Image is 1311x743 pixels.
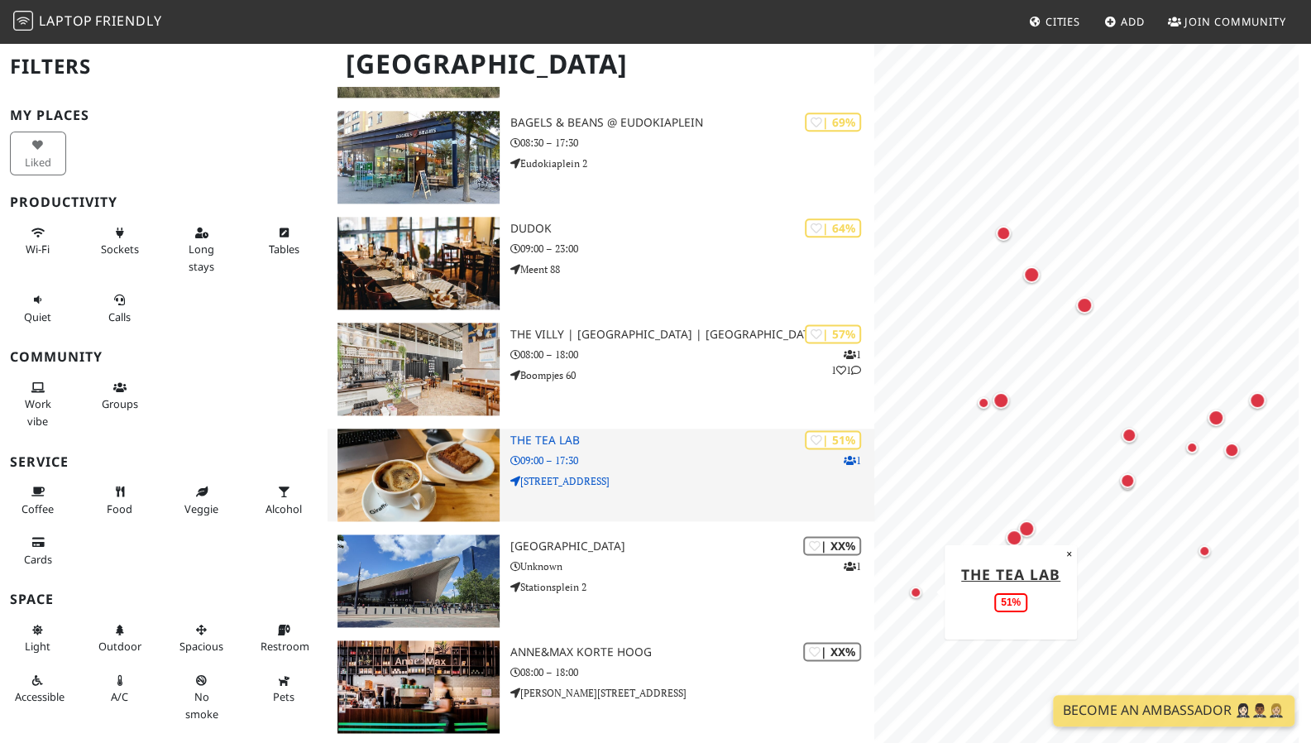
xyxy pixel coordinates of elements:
[510,135,873,151] p: 08:30 – 17:30
[261,639,309,654] span: Restroom
[95,12,161,30] span: Friendly
[92,374,148,418] button: Groups
[510,116,873,130] h3: Bagels & Beans @ Eudokiaplein
[107,501,132,516] span: Food
[328,429,873,521] a: The Tea Lab | 51% 1 The Tea Lab 09:00 – 17:30 [STREET_ADDRESS]
[831,347,861,378] p: 1 1 1
[1184,14,1286,29] span: Join Community
[510,539,873,554] h3: [GEOGRAPHIC_DATA]
[92,286,148,330] button: Calls
[10,108,318,123] h3: My Places
[22,501,54,516] span: Coffee
[185,689,218,721] span: Smoke free
[337,217,500,309] img: Dudok
[184,501,218,516] span: Veggie
[961,563,1060,583] a: The Tea Lab
[337,111,500,204] img: Bagels & Beans @ Eudokiaplein
[10,374,66,434] button: Work vibe
[174,616,230,660] button: Spacious
[256,667,312,711] button: Pets
[1015,258,1048,291] div: Map marker
[1098,7,1151,36] a: Add
[10,616,66,660] button: Light
[998,521,1031,554] div: Map marker
[510,241,873,256] p: 09:00 – 23:00
[510,367,873,383] p: Boompjes 60
[174,478,230,522] button: Veggie
[510,664,873,680] p: 08:00 – 18:00
[15,689,65,704] span: Accessible
[10,349,318,365] h3: Community
[1022,7,1087,36] a: Cities
[92,219,148,263] button: Sockets
[805,113,861,132] div: | 69%
[328,111,873,204] a: Bagels & Beans @ Eudokiaplein | 69% Bagels & Beans @ Eudokiaplein 08:30 – 17:30 Eudokiaplein 2
[101,242,139,256] span: Power sockets
[337,640,500,733] img: Anne&Max Korte Hoog
[510,473,873,489] p: [STREET_ADDRESS]
[1111,464,1144,497] div: Map marker
[510,434,873,448] h3: The Tea Lab
[256,219,312,263] button: Tables
[10,219,66,263] button: Wi-Fi
[510,222,873,236] h3: Dudok
[1188,534,1221,568] div: Map marker
[13,7,162,36] a: LaptopFriendly LaptopFriendly
[10,478,66,522] button: Coffee
[92,478,148,522] button: Food
[273,689,294,704] span: Pet friendly
[10,592,318,607] h3: Space
[328,534,873,627] a: Rotterdam central station | XX% 1 [GEOGRAPHIC_DATA] Unknown Stationsplein 2
[1175,431,1208,464] div: Map marker
[1121,14,1145,29] span: Add
[1010,512,1043,545] div: Map marker
[92,667,148,711] button: A/C
[337,534,500,627] img: Rotterdam central station
[967,386,1000,419] div: Map marker
[26,242,50,256] span: Stable Wi-Fi
[266,501,302,516] span: Alcohol
[844,558,861,574] p: 1
[25,639,50,654] span: Natural light
[10,286,66,330] button: Quiet
[1199,401,1232,434] div: Map marker
[268,242,299,256] span: Work-friendly tables
[10,529,66,573] button: Cards
[328,217,873,309] a: Dudok | 64% Dudok 09:00 – 23:00 Meent 88
[510,558,873,574] p: Unknown
[510,328,873,342] h3: The Villy | [GEOGRAPHIC_DATA] | [GEOGRAPHIC_DATA]
[1053,695,1294,726] a: Become an Ambassador 🤵🏻‍♀️🤵🏾‍♂️🤵🏼‍♀️
[256,616,312,660] button: Restroom
[805,324,861,343] div: | 57%
[102,396,138,411] span: Group tables
[510,579,873,595] p: Stationsplein 2
[25,396,51,428] span: People working
[174,667,230,727] button: No smoke
[803,536,861,555] div: | XX%
[108,309,131,324] span: Video/audio calls
[174,219,230,280] button: Long stays
[987,217,1020,250] div: Map marker
[844,453,861,468] p: 1
[510,685,873,701] p: [PERSON_NAME][STREET_ADDRESS]
[1045,14,1080,29] span: Cities
[1161,7,1293,36] a: Join Community
[1241,384,1274,417] div: Map marker
[111,689,128,704] span: Air conditioned
[333,41,870,87] h1: [GEOGRAPHIC_DATA]
[98,639,141,654] span: Outdoor area
[337,429,500,521] img: The Tea Lab
[1068,289,1101,322] div: Map marker
[328,640,873,733] a: Anne&Max Korte Hoog | XX% Anne&Max Korte Hoog 08:00 – 18:00 [PERSON_NAME][STREET_ADDRESS]
[1061,544,1077,563] button: Close popup
[10,667,66,711] button: Accessible
[10,454,318,470] h3: Service
[803,642,861,661] div: | XX%
[1111,467,1144,501] div: Map marker
[256,478,312,522] button: Alcohol
[10,194,318,210] h3: Productivity
[92,616,148,660] button: Outdoor
[805,218,861,237] div: | 64%
[510,347,873,362] p: 08:00 – 18:00
[899,576,932,609] div: Map marker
